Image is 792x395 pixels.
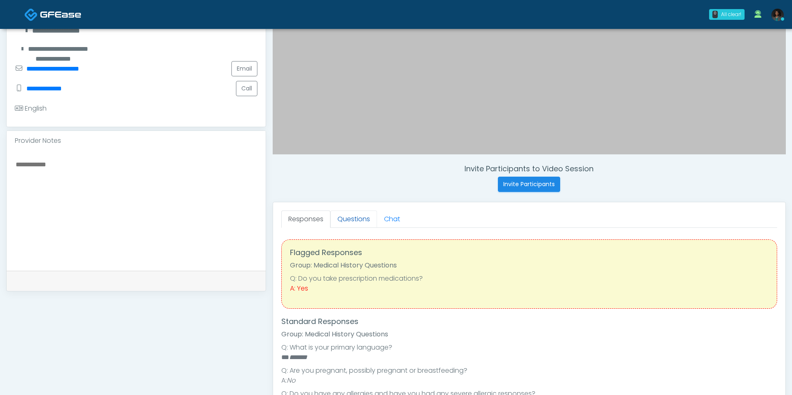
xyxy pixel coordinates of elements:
li: A: [281,376,777,386]
li: Q: Do you take prescription medications? [290,274,768,284]
strong: Group: Medical History Questions [281,329,388,339]
div: 0 [712,11,718,18]
a: Chat [377,211,407,228]
strong: Group: Medical History Questions [290,260,397,270]
a: Responses [281,211,330,228]
li: Q: What is your primary language? [281,343,777,352]
img: Docovia [24,8,38,21]
img: Docovia [40,10,81,19]
div: English [15,104,47,114]
a: Email [231,61,257,76]
button: Open LiveChat chat widget [7,3,31,28]
a: Questions [330,211,377,228]
img: Rukayat Bojuwon [771,9,784,21]
a: 0 All clear! [704,6,750,23]
button: Invite Participants [498,177,560,192]
h4: Flagged Responses [290,248,768,257]
h4: Standard Responses [281,317,777,326]
button: Call [236,81,257,96]
li: Q: Are you pregnant, possibly pregnant or breastfeeding? [281,366,777,376]
em: No [287,376,295,385]
h4: Invite Participants to Video Session [273,164,786,173]
div: Provider Notes [7,131,266,151]
div: All clear! [721,11,741,18]
a: Docovia [24,1,81,28]
div: A: Yes [290,284,768,293]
